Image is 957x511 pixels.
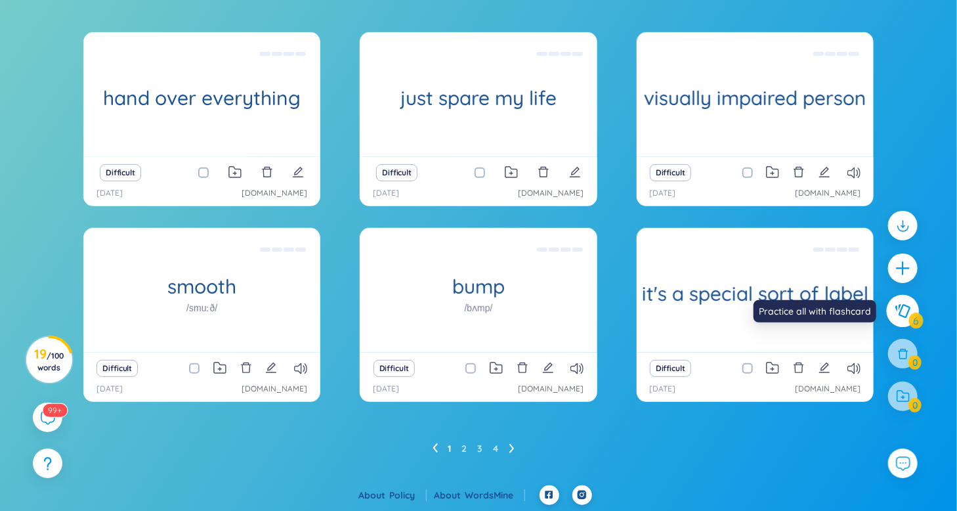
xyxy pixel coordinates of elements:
span: delete [517,362,528,374]
h1: smooth [83,275,320,298]
button: Difficult [373,360,415,377]
li: 2 [462,438,467,459]
button: edit [819,359,830,378]
p: [DATE] [96,187,123,200]
button: Difficult [96,360,138,377]
a: 2 [462,439,467,458]
li: 1 [448,438,452,459]
a: [DOMAIN_NAME] [242,383,307,395]
h3: 19 [34,349,64,372]
a: 1 [448,439,452,458]
a: [DOMAIN_NAME] [795,187,861,200]
p: [DATE] [373,187,399,200]
button: delete [240,359,252,378]
a: 3 [478,439,483,458]
a: [DOMAIN_NAME] [242,187,307,200]
span: / 100 words [37,351,64,372]
span: delete [538,166,549,178]
a: WordsMine [465,489,525,501]
button: edit [569,164,581,182]
p: [DATE] [650,383,676,395]
a: 4 [494,439,499,458]
button: edit [292,164,304,182]
button: Difficult [376,164,417,181]
span: edit [265,362,277,374]
button: Difficult [650,164,691,181]
h1: bump [360,275,597,298]
span: delete [793,362,805,374]
p: [DATE] [373,383,399,395]
span: edit [819,166,830,178]
span: delete [793,166,805,178]
p: [DATE] [96,383,123,395]
button: edit [542,359,554,378]
li: Previous Page [433,438,438,459]
div: About [435,488,525,502]
h1: visually impaired person [637,87,874,110]
span: delete [240,362,252,374]
h1: it's a special sort of label [637,282,874,305]
h1: /bʌmp/ [464,301,492,315]
h1: just spare my life [360,87,597,110]
p: [DATE] [650,187,676,200]
h1: hand over everything [83,87,320,110]
button: delete [793,164,805,182]
span: edit [569,166,581,178]
a: [DOMAIN_NAME] [795,383,861,395]
a: Policy [390,489,427,501]
button: edit [265,359,277,378]
span: edit [819,362,830,374]
button: edit [819,164,830,182]
button: delete [261,164,273,182]
a: [DOMAIN_NAME] [519,383,584,395]
button: Difficult [650,360,691,377]
li: Next Page [509,438,515,459]
button: delete [538,164,549,182]
a: [DOMAIN_NAME] [519,187,584,200]
span: plus [895,260,911,277]
button: delete [517,359,528,378]
div: About [359,488,427,502]
span: edit [292,166,304,178]
h1: /smuːð/ [186,301,217,315]
div: Practice all with flashcard [754,300,876,322]
sup: 573 [43,404,67,417]
span: delete [261,166,273,178]
button: Difficult [100,164,141,181]
li: 3 [478,438,483,459]
button: delete [793,359,805,378]
span: edit [542,362,554,374]
li: 4 [494,438,499,459]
